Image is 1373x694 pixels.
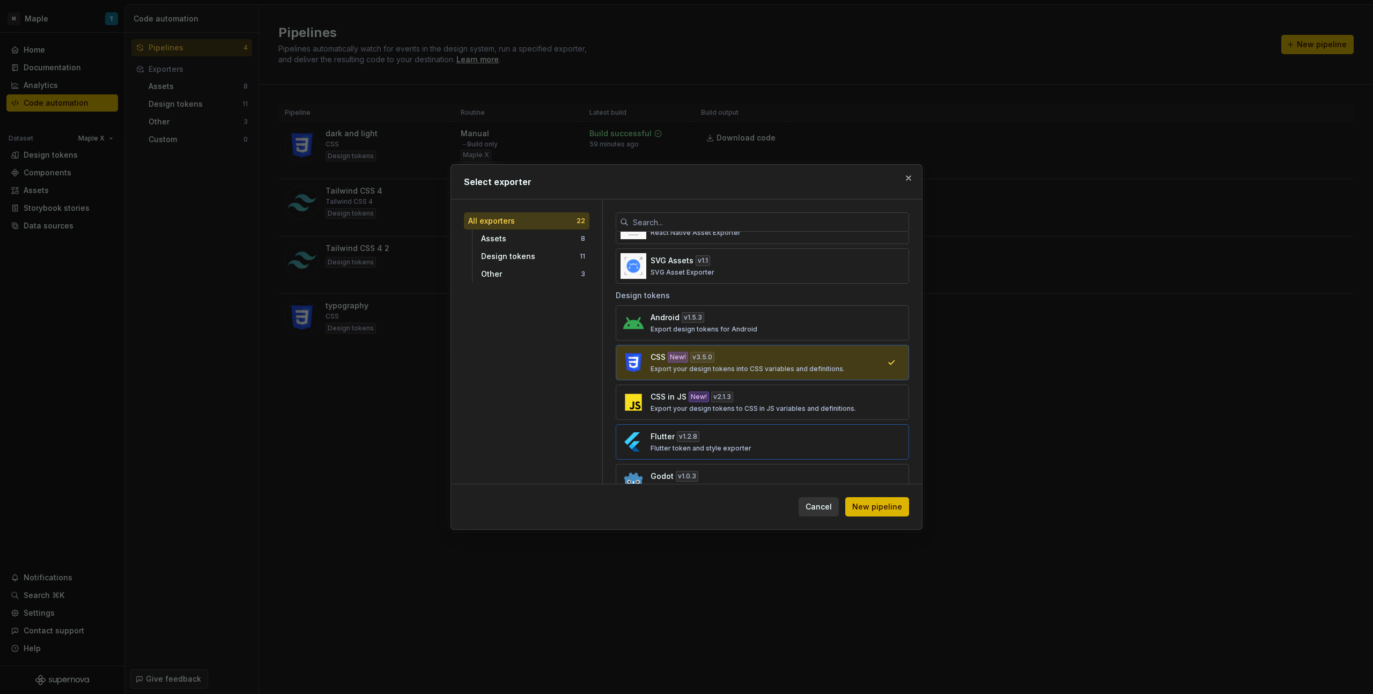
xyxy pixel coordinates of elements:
p: Export your design tokens into CSS variables and definitions. [651,365,845,373]
button: Assets8 [477,230,589,247]
p: SVG Asset Exporter [651,268,714,277]
button: Design tokens11 [477,248,589,265]
p: CSS [651,352,666,363]
div: v 2.1.3 [711,392,733,402]
div: Design tokens [616,284,909,305]
p: Export your design tokens to CSS in JS variables and definitions. [651,404,856,413]
input: Search... [629,212,909,232]
p: Export design tokens for Android [651,325,757,334]
p: React Native Asset Exporter [651,228,741,237]
p: Flutter token and style exporter [651,444,751,453]
div: v 3.5.0 [690,352,714,363]
button: CSS in JSNew!v2.1.3Export your design tokens to CSS in JS variables and definitions. [616,385,909,420]
button: New pipeline [845,497,909,516]
span: New pipeline [852,501,902,512]
div: 22 [577,217,585,225]
div: v 1.0.3 [676,471,698,482]
button: Cancel [799,497,839,516]
button: Flutterv1.2.8Flutter token and style exporter [616,424,909,460]
button: All exporters22 [464,212,589,230]
p: SVG Assets [651,255,693,266]
button: SVG Assetsv1.1SVG Asset Exporter [616,248,909,284]
h2: Select exporter [464,175,909,188]
p: Android [651,312,680,323]
div: 3 [581,270,585,278]
div: v 1.2.8 [677,431,699,442]
button: Androidv1.5.3Export design tokens for Android [616,305,909,341]
button: CSSNew!v3.5.0Export your design tokens into CSS variables and definitions. [616,345,909,380]
span: Cancel [806,501,832,512]
div: Assets [481,233,581,244]
div: v 1.5.3 [682,312,704,323]
div: New! [689,392,709,402]
div: Other [481,269,581,279]
p: CSS in JS [651,392,686,402]
button: Other3 [477,265,589,283]
div: 8 [581,234,585,243]
p: Godot [651,471,674,482]
div: Design tokens [481,251,580,262]
button: Godotv1.0.3Godot token exporter [616,464,909,499]
div: 11 [580,252,585,261]
div: v 1.1 [696,255,710,266]
p: Flutter [651,431,675,442]
div: New! [668,352,688,363]
div: All exporters [468,216,577,226]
